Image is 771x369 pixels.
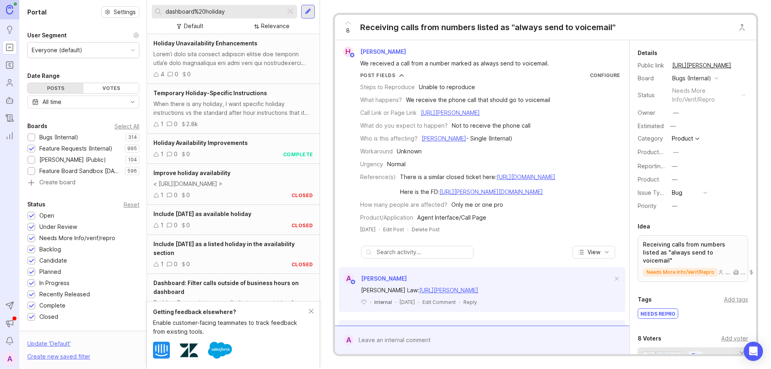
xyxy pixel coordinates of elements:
[147,84,320,134] a: Temporary Holiday-Specific InstructionsWhen there is any holiday, I want specific holiday instruc...
[497,173,555,180] a: [URL][DOMAIN_NAME]
[360,22,616,33] div: Receiving calls from numbers listed as "always send to voicemail"
[153,40,257,47] span: Holiday Unavailability Enhancements
[668,121,678,131] div: —
[360,226,375,233] a: [DATE]
[39,144,112,153] div: Feature Requests (Internal)
[400,173,555,181] div: There is a similar closed ticket here:
[360,160,383,169] div: Urgency
[647,269,714,275] span: needs more info/verif/repro
[292,261,313,268] div: closed
[638,295,652,304] div: Tags
[2,93,17,108] a: Autopilot
[186,221,190,230] div: 0
[174,120,177,128] div: 0
[165,7,282,16] input: Search...
[638,309,678,318] div: NEEDS REPRO
[360,48,406,55] span: [PERSON_NAME]
[153,210,251,217] span: Include [DATE] as available holiday
[587,248,600,256] span: View
[2,75,17,90] a: Users
[153,50,313,67] div: Lorem’i dolo sita consect adipiscin elitse doe temporin utla’e dolo magnaaliqua eni admi veni qui...
[638,176,659,183] label: Product
[39,222,77,231] div: Under Review
[174,221,177,230] div: 0
[153,169,230,176] span: Improve holiday availability
[2,40,17,55] a: Portal
[350,279,356,285] img: member badge
[153,90,267,96] span: Temporary Holiday-Specific Instructions
[2,298,17,313] button: Send to Autopilot
[153,139,248,146] span: Holiday Availability Improvements
[339,273,407,284] a: A[PERSON_NAME]
[84,83,139,93] div: Votes
[153,318,309,336] div: Enable customer-facing teammates to track feedback from existing tools.
[360,226,375,232] time: [DATE]
[374,299,392,306] div: Internal
[27,7,47,17] h1: Portal
[638,61,666,70] div: Public link
[161,150,163,159] div: 1
[400,299,415,305] time: [DATE]
[590,72,620,78] a: Configure
[161,120,163,128] div: 1
[721,334,748,343] div: Add voter
[32,46,82,55] div: Everyone (default)
[114,8,136,16] span: Settings
[422,299,456,306] div: Edit Comment
[638,91,666,100] div: Status
[638,74,666,83] div: Board
[718,269,730,275] div: ...
[39,234,115,243] div: Needs More Info/verif/repro
[161,70,164,79] div: 4
[361,275,407,282] span: [PERSON_NAME]
[672,136,693,141] div: Product
[346,26,350,35] span: 8
[397,147,422,156] div: Unknown
[463,299,477,306] div: Reply
[2,58,17,72] a: Roadmaps
[361,286,612,295] div: [PERSON_NAME] Law:
[39,155,106,164] div: [PERSON_NAME] (Public)
[128,134,137,141] p: 314
[187,70,191,79] div: 0
[27,121,47,131] div: Boards
[101,6,139,18] button: Settings
[734,19,750,35] button: Close button
[672,188,682,197] div: Bug
[672,202,677,210] div: —
[126,99,139,105] svg: toggle icon
[733,269,745,275] div: ...
[360,72,396,79] div: Post Fields
[360,59,613,68] div: We received a call from a number marked as always send to voicemail.
[292,222,313,229] div: closed
[27,31,67,40] div: User Segment
[360,121,448,130] div: What do you expect to happen?
[638,108,666,117] div: Owner
[638,123,664,129] div: Estimated
[360,173,396,181] div: Reference(s)
[124,202,139,207] div: Reset
[153,308,309,316] div: Getting feedback elsewhere?
[379,226,380,233] div: ·
[406,96,550,104] div: We receive the phone call that should go to voicemail
[673,148,679,157] div: —
[174,150,177,159] div: 0
[383,226,404,233] div: Edit Post
[153,298,313,316] div: Problem Pro wants to see calls that come outside of business hours. We can't. # Solution Allow fi...
[387,160,406,169] div: Normal
[672,74,711,83] div: Bugs (Internal)
[672,175,677,184] div: —
[338,47,412,57] a: H[PERSON_NAME]
[2,22,17,37] a: Ideas
[412,226,440,233] div: Delete Post
[283,151,313,158] div: complete
[27,200,45,209] div: Status
[360,83,415,92] div: Steps to Reproduce
[417,213,486,222] div: Agent Interface/Call Page
[261,22,290,31] div: Relevance
[440,188,543,195] a: [URL][PERSON_NAME][DOMAIN_NAME]
[418,299,419,306] div: ·
[208,338,232,362] img: Salesforce logo
[638,235,748,282] a: Receiving calls from numbers listed as "always send to voicemail"needs more info/verif/repro........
